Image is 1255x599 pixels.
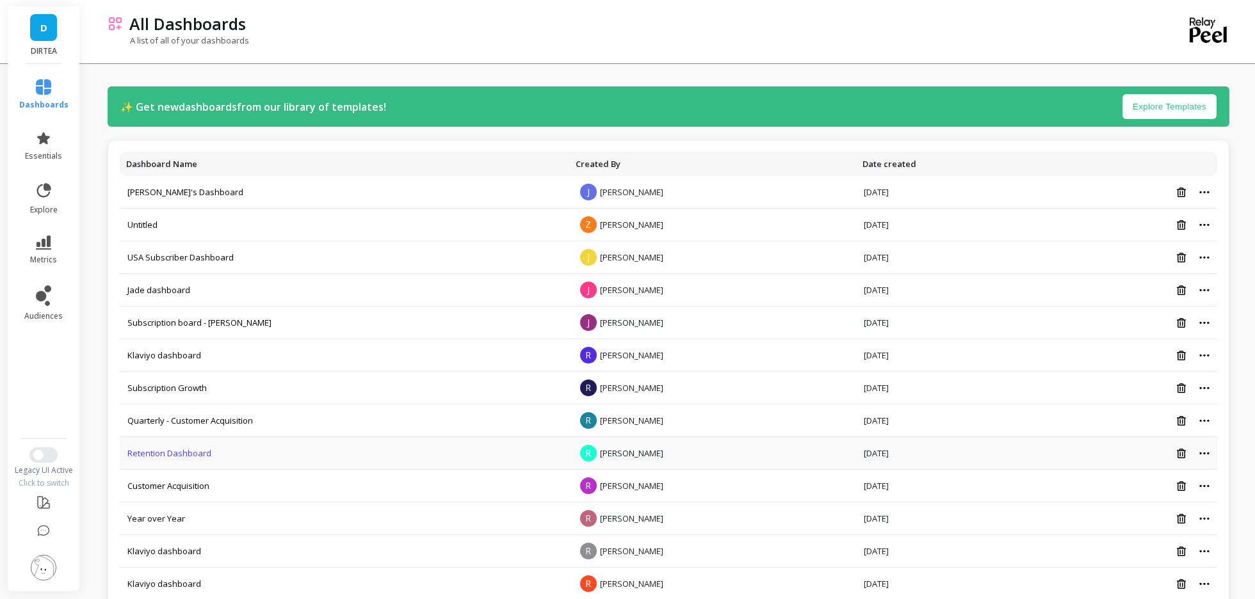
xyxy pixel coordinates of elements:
a: Subscription Growth [127,382,207,394]
button: Explore Templates [1122,94,1217,119]
span: J [580,282,597,298]
a: Untitled [127,219,158,230]
a: Year over Year [127,513,185,524]
img: profile picture [31,555,56,580]
span: [PERSON_NAME] [600,513,663,524]
span: [PERSON_NAME] [600,252,663,263]
p: ✨ Get new dashboards from our library of templates! [120,99,386,115]
span: [PERSON_NAME] [600,186,663,198]
td: [DATE] [856,339,1044,372]
a: Klaviyo dashboard [127,349,201,361]
td: [DATE] [856,241,1044,274]
th: Toggle SortBy [856,152,1044,176]
span: [PERSON_NAME] [600,415,663,426]
span: [PERSON_NAME] [600,219,663,230]
td: [DATE] [856,404,1044,437]
p: DIRTEA [20,46,67,56]
span: R [580,412,597,429]
a: Subscription board - [PERSON_NAME] [127,317,271,328]
div: Click to switch [6,478,81,488]
a: Klaviyo dashboard [127,545,201,557]
span: [PERSON_NAME] [600,480,663,491]
a: Klaviyo dashboard [127,578,201,589]
span: [PERSON_NAME] [600,284,663,296]
span: essentials [25,151,62,161]
span: R [580,347,597,363]
span: [PERSON_NAME] [600,578,663,589]
span: J [580,184,597,200]
div: Legacy UI Active [6,465,81,475]
span: metrics [30,255,57,265]
span: explore [30,205,58,215]
span: R [580,477,597,494]
span: D [40,20,47,35]
span: R [580,445,597,461]
a: Quarterly - Customer Acquisition [127,415,253,426]
a: Customer Acquisition [127,480,209,491]
img: header icon [108,16,123,31]
span: [PERSON_NAME] [600,382,663,394]
span: Z [580,216,597,233]
a: Jade dashboard [127,284,190,296]
a: Retention Dashboard [127,447,211,459]
span: [PERSON_NAME] [600,317,663,328]
span: audiences [24,311,63,321]
td: [DATE] [856,502,1044,535]
span: J [580,314,597,331]
p: All Dashboards [129,13,246,35]
th: Toggle SortBy [569,152,856,176]
td: [DATE] [856,372,1044,404]
button: Switch to New UI [29,447,58,463]
span: R [580,543,597,559]
td: [DATE] [856,274,1044,307]
p: A list of all of your dashboards [108,35,249,46]
td: [DATE] [856,535,1044,568]
span: R [580,379,597,396]
td: [DATE] [856,470,1044,502]
span: dashboards [19,100,69,110]
td: [DATE] [856,176,1044,209]
a: USA Subscriber Dashboard [127,252,234,263]
th: Toggle SortBy [120,152,569,176]
td: [DATE] [856,307,1044,339]
span: [PERSON_NAME] [600,545,663,557]
span: J [580,249,597,266]
span: R [580,575,597,592]
span: [PERSON_NAME] [600,349,663,361]
span: [PERSON_NAME] [600,447,663,459]
td: [DATE] [856,209,1044,241]
span: R [580,510,597,527]
td: [DATE] [856,437,1044,470]
a: [PERSON_NAME]'s Dashboard [127,186,243,198]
